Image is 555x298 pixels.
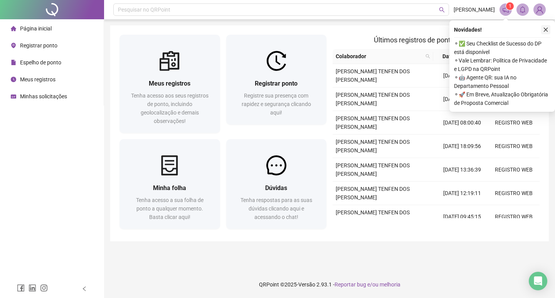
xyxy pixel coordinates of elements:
span: clock-circle [11,77,16,82]
td: REGISTRO WEB [488,111,540,135]
td: [DATE] 18:09:56 [436,135,488,158]
span: bell [519,6,526,13]
td: REGISTRO WEB [488,182,540,205]
span: Reportar bug e/ou melhoria [335,281,400,288]
th: Data/Hora [433,49,484,64]
a: DúvidasTenha respostas para as suas dúvidas clicando aqui e acessando o chat! [226,139,327,229]
td: [DATE] 08:00:40 [436,111,488,135]
span: [PERSON_NAME] TENFEN DOS [PERSON_NAME] [336,162,410,177]
span: Data/Hora [436,52,474,61]
span: Novidades ! [454,25,482,34]
img: 89981 [534,4,545,15]
td: [DATE] 13:36:39 [436,158,488,182]
span: ⚬ 🤖 Agente QR: sua IA no Departamento Pessoal [454,73,550,90]
span: ⚬ Vale Lembrar: Política de Privacidade e LGPD na QRPoint [454,56,550,73]
span: facebook [17,284,25,292]
span: ⚬ ✅ Seu Checklist de Sucesso do DP está disponível [454,39,550,56]
span: Versão [298,281,315,288]
span: file [11,60,16,65]
a: Meus registrosTenha acesso aos seus registros de ponto, incluindo geolocalização e demais observa... [119,35,220,133]
td: REGISTRO WEB [488,205,540,229]
span: Tenha acesso a sua folha de ponto a qualquer momento. Basta clicar aqui! [136,197,203,220]
span: instagram [40,284,48,292]
td: [DATE] 12:19:11 [436,182,488,205]
span: ⚬ 🚀 Em Breve, Atualização Obrigatória de Proposta Comercial [454,90,550,107]
span: Últimos registros de ponto sincronizados [374,36,498,44]
a: Minha folhaTenha acesso a sua folha de ponto a qualquer momento. Basta clicar aqui! [119,139,220,229]
span: [PERSON_NAME] TENFEN DOS [PERSON_NAME] [336,115,410,130]
span: Tenha respostas para as suas dúvidas clicando aqui e acessando o chat! [240,197,312,220]
footer: QRPoint © 2025 - 2.93.1 - [104,271,555,298]
span: [PERSON_NAME] TENFEN DOS [PERSON_NAME] [336,209,410,224]
span: [PERSON_NAME] TENFEN DOS [PERSON_NAME] [336,186,410,200]
span: Colaborador [336,52,422,61]
span: linkedin [29,284,36,292]
span: Registrar ponto [255,80,298,87]
span: close [543,27,548,32]
span: search [424,51,432,62]
span: environment [11,43,16,48]
td: [DATE] 12:09:46 [436,88,488,111]
div: Open Intercom Messenger [529,272,547,290]
sup: 1 [506,2,514,10]
span: Espelho de ponto [20,59,61,66]
span: 1 [509,3,511,9]
td: REGISTRO WEB [488,135,540,158]
span: left [82,286,87,291]
span: Minha folha [153,184,186,192]
span: Registrar ponto [20,42,57,49]
span: Página inicial [20,25,52,32]
span: search [439,7,445,13]
span: schedule [11,94,16,99]
span: Meus registros [20,76,55,82]
span: Meus registros [149,80,190,87]
span: Registre sua presença com rapidez e segurança clicando aqui! [242,93,311,116]
span: search [425,54,430,59]
span: [PERSON_NAME] [454,5,495,14]
span: Minhas solicitações [20,93,67,99]
span: Tenha acesso aos seus registros de ponto, incluindo geolocalização e demais observações! [131,93,209,124]
span: notification [502,6,509,13]
td: [DATE] 13:32:29 [436,64,488,88]
span: [PERSON_NAME] TENFEN DOS [PERSON_NAME] [336,139,410,153]
span: home [11,26,16,31]
td: REGISTRO WEB [488,158,540,182]
span: [PERSON_NAME] TENFEN DOS [PERSON_NAME] [336,68,410,83]
td: [DATE] 09:45:15 [436,205,488,229]
a: Registrar pontoRegistre sua presença com rapidez e segurança clicando aqui! [226,35,327,125]
span: [PERSON_NAME] TENFEN DOS [PERSON_NAME] [336,92,410,106]
span: Dúvidas [265,184,287,192]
